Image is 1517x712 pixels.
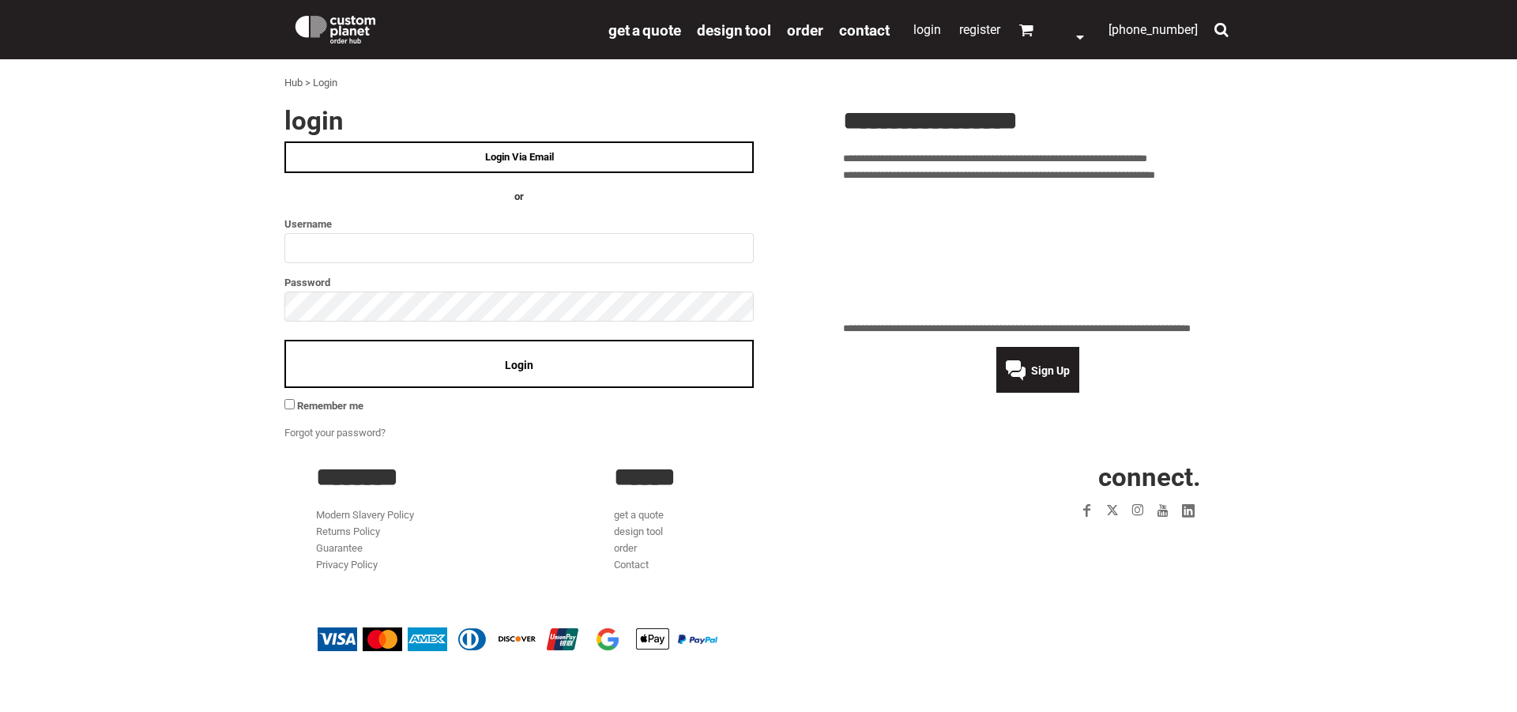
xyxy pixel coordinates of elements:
div: Login [313,75,337,92]
a: Forgot your password? [284,427,386,439]
img: PayPal [678,635,717,644]
span: [PHONE_NUMBER] [1109,22,1198,37]
iframe: Customer reviews powered by Trustpilot [843,193,1233,311]
a: get a quote [608,21,681,39]
input: Remember me [284,399,295,409]
img: Visa [318,627,357,651]
a: Modern Slavery Policy [316,509,414,521]
img: Discover [498,627,537,651]
iframe: Customer reviews powered by Trustpilot [983,533,1201,552]
a: Register [959,22,1000,37]
span: design tool [697,21,771,40]
img: Apple Pay [633,627,672,651]
img: China UnionPay [543,627,582,651]
a: design tool [697,21,771,39]
a: order [614,542,637,554]
a: Contact [839,21,890,39]
a: design tool [614,526,663,537]
h4: OR [284,189,754,205]
a: Returns Policy [316,526,380,537]
span: Login Via Email [485,151,554,163]
a: Login Via Email [284,141,754,173]
img: Google Pay [588,627,627,651]
span: Remember me [297,400,363,412]
a: Login [913,22,941,37]
label: Username [284,215,754,233]
a: Custom Planet [284,4,600,51]
a: Contact [614,559,649,571]
a: order [787,21,823,39]
h2: CONNECT. [913,464,1201,490]
a: get a quote [614,509,664,521]
span: Sign Up [1031,364,1070,377]
div: > [305,75,311,92]
img: Mastercard [363,627,402,651]
img: American Express [408,627,447,651]
h2: Login [284,107,754,134]
span: order [787,21,823,40]
span: Contact [839,21,890,40]
span: get a quote [608,21,681,40]
a: Hub [284,77,303,89]
span: Login [505,359,533,371]
a: Privacy Policy [316,559,378,571]
img: Custom Planet [292,12,378,43]
label: Password [284,273,754,292]
a: Guarantee [316,542,363,554]
img: Diners Club [453,627,492,651]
